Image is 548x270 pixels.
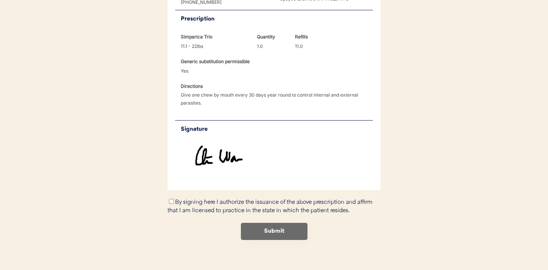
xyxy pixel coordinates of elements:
[175,138,373,183] img: https%3A%2F%2Fb1fdecc9f5d32684efbb068259a22d3b.cdn.bubble.io%2Ff1755310457304x776270356248980100%...
[257,42,289,50] div: 1.0
[181,34,212,40] strong: Simparica Trio
[181,42,251,50] div: 11.1 - 22lbs
[295,42,327,50] div: 11.0
[167,199,373,214] label: By signing here I authorize the issuance of the above prescription and affirm that I am licensed ...
[181,91,373,107] div: Give one chew by mouth every 30 days year round to control internal and external parasites.
[181,67,213,75] div: Yes
[181,14,373,24] div: Prescription
[181,82,213,90] div: Directions
[295,33,327,41] div: Refills
[257,33,289,41] div: Quantity
[241,223,307,240] button: Submit
[181,57,250,65] div: Generic substitution permissible
[181,124,373,134] div: Signature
